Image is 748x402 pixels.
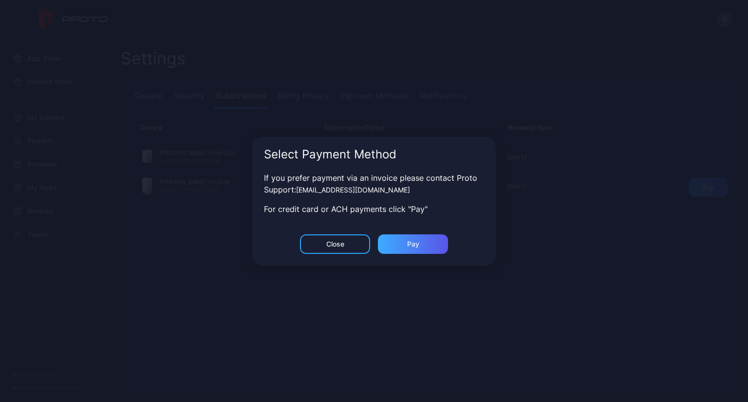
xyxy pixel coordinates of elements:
[326,240,344,248] div: Close
[264,203,484,215] p: For credit card or ACH payments click "Pay"
[407,240,419,248] div: Pay
[296,186,410,194] a: [EMAIL_ADDRESS][DOMAIN_NAME]
[378,234,448,254] button: Pay
[300,234,370,254] button: Close
[264,149,484,160] div: Select Payment Method
[264,172,484,195] p: If you prefer payment via an invoice please contact Proto Support:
